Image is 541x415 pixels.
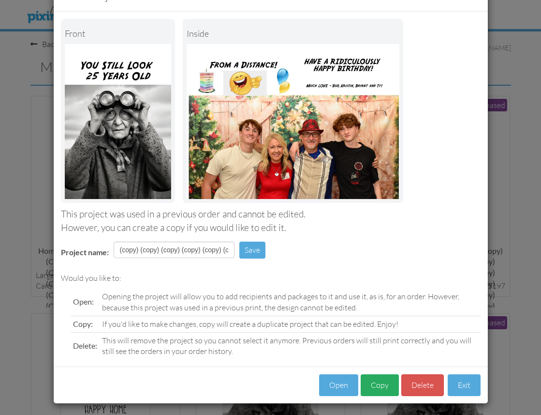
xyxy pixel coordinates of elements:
span: Open: [73,297,94,306]
label: Project name: [61,247,109,258]
div: inside [187,23,399,44]
button: Open [319,374,358,396]
div: However, you can create a copy if you would like to edit it. [61,221,481,234]
img: Portrait Image [187,44,399,199]
td: Opening the project will allow you to add recipients and packages to it and use it, as is, for an... [100,289,481,316]
button: Delete [401,374,444,396]
img: Landscape Image [65,44,171,199]
div: Would you like to: [61,273,481,284]
input: Enter project name [114,242,234,258]
td: If you'd like to make changes, copy will create a duplicate project that can be edited. Enjoy! [100,316,481,332]
span: Delete: [73,341,97,350]
button: Copy [361,374,399,396]
button: Exit [448,374,481,396]
td: This will remove the project so you cannot select it anymore. Previous orders will still print co... [100,332,481,359]
div: Front [65,23,171,44]
div: This project was used in a previous order and cannot be edited. [61,208,481,221]
span: Copy: [73,319,93,328]
button: Save [239,242,265,259]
